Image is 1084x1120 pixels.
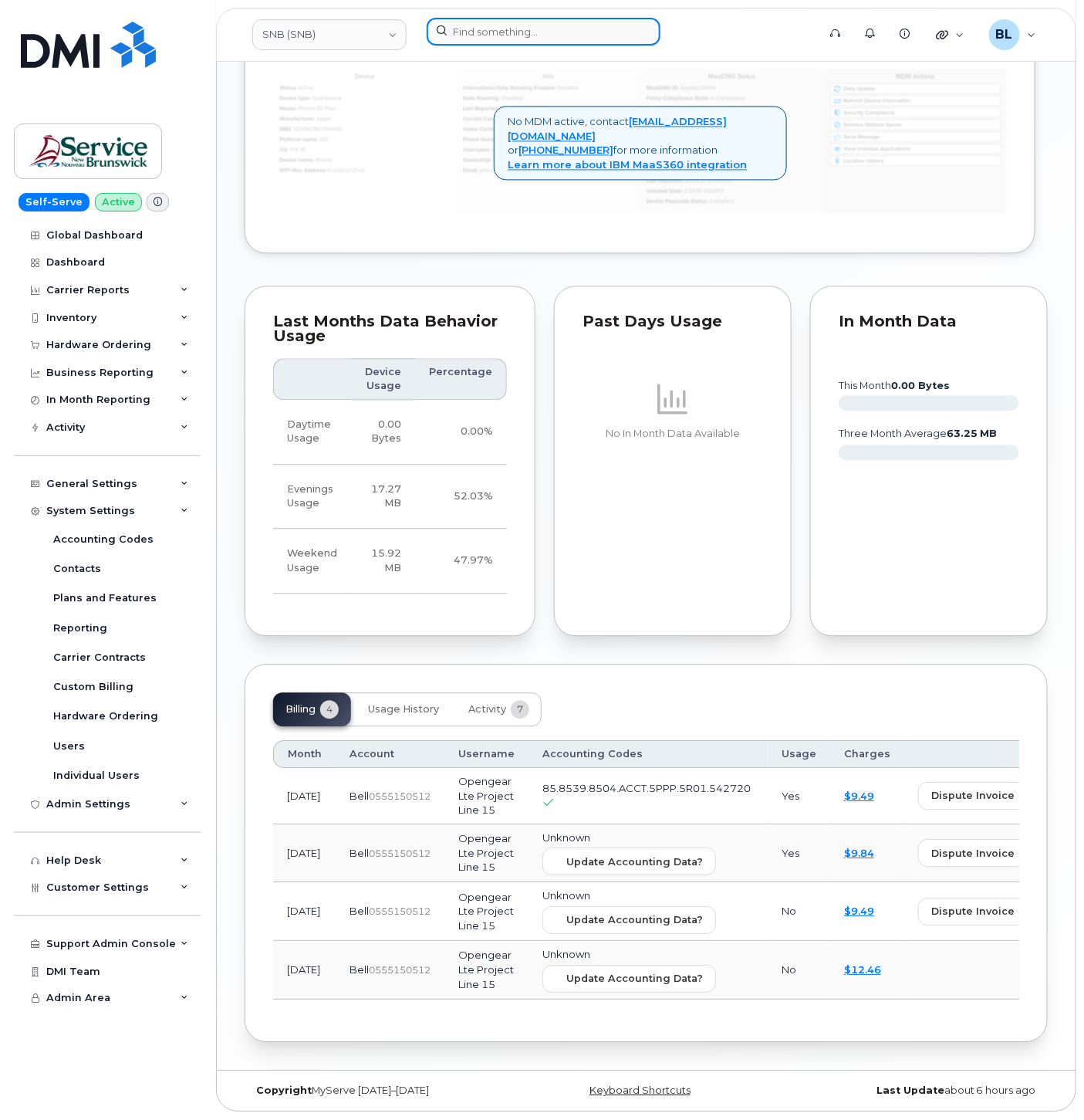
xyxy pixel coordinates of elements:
button: Update Accounting Data? [542,966,716,993]
a: $12.46 [844,964,881,976]
a: Keyboard Shortcuts [589,1085,691,1097]
td: Weekend Usage [273,530,351,594]
img: mdm_maas360_data_lg-147edf4ce5891b6e296acbe60ee4acd306360f73f278574cfef86ac192ea0250.jpg [273,69,1007,214]
input: Find something... [427,18,660,46]
a: $9.49 [844,790,874,803]
td: 15.92 MB [351,530,415,594]
span: Bell [350,790,369,803]
button: dispute invoice [918,898,1028,926]
span: Update Accounting Data? [566,972,703,986]
div: Last Months Data Behavior Usage [273,315,507,345]
text: three month average [838,428,998,440]
span: Update Accounting Data? [566,855,703,870]
div: MyServe [DATE]–[DATE] [245,1085,512,1098]
button: Update Accounting Data? [542,848,716,876]
span: dispute invoice [931,905,1015,919]
div: about 6 hours ago [780,1085,1048,1098]
span: 85.8539.8504.ACCT.5PPP.5R01.542720 [542,783,751,795]
strong: Copyright [256,1085,312,1097]
tspan: 0.00 Bytes [891,381,950,392]
span: Unknown [542,949,590,961]
span: 0555150512 [369,848,431,860]
p: No In Month Data Available [583,428,763,442]
button: dispute invoice [918,840,1028,868]
td: Opengear Lte Project Line 15 [444,825,528,884]
div: Quicklinks [925,19,975,50]
span: Activity [468,704,506,716]
span: 0555150512 [369,906,431,918]
th: Device Usage [351,359,415,401]
td: [DATE] [273,825,336,884]
td: 0.00 Bytes [351,401,415,465]
a: SNB (SNB) [252,19,407,50]
td: 17.27 MB [351,465,415,530]
tr: Friday from 6:00pm to Monday 8:00am [273,530,507,594]
th: Percentage [415,359,507,401]
span: BL [996,25,1013,44]
div: In Month Data [839,315,1019,330]
div: No MDM active, contact or for more information [494,107,787,181]
span: Unknown [542,832,590,844]
div: Brandon Lam [978,19,1047,50]
td: 0.00% [415,401,507,465]
a: [PHONE_NUMBER] [519,144,614,157]
text: this month [838,381,950,392]
a: Close [766,115,772,127]
td: Opengear Lte Project Line 15 [444,883,528,942]
span: dispute invoice [931,789,1015,804]
th: Username [444,741,528,769]
a: $9.84 [844,848,874,860]
td: Yes [768,769,830,825]
span: × [766,113,772,127]
td: Daytime Usage [273,401,351,465]
a: Learn more about IBM MaaS360 integration [508,159,748,171]
a: $9.49 [844,905,874,918]
span: Update Accounting Data? [566,913,703,928]
button: dispute invoice [918,783,1028,810]
span: Usage History [368,704,439,716]
td: [DATE] [273,883,336,942]
td: [DATE] [273,942,336,1000]
span: 0555150512 [369,965,431,976]
a: [EMAIL_ADDRESS][DOMAIN_NAME] [508,116,728,143]
span: Bell [350,905,369,918]
td: Yes [768,825,830,884]
td: No [768,883,830,942]
td: 47.97% [415,530,507,594]
strong: Last Update [876,1085,944,1097]
tr: Weekdays from 6:00pm to 8:00am [273,465,507,530]
tspan: 63.25 MB [947,428,998,440]
span: 0555150512 [369,791,431,803]
span: Unknown [542,890,590,902]
button: Update Accounting Data? [542,907,716,935]
span: Bell [350,848,369,860]
th: Month [273,741,336,769]
td: 52.03% [415,465,507,530]
span: Bell [350,964,369,976]
span: 7 [511,701,529,719]
td: Evenings Usage [273,465,351,530]
div: Past Days Usage [583,315,763,330]
th: Account [336,741,444,769]
td: Opengear Lte Project Line 15 [444,769,528,825]
td: No [768,942,830,1000]
th: Charges [830,741,904,769]
th: Accounting Codes [528,741,768,769]
td: Opengear Lte Project Line 15 [444,942,528,1000]
th: Usage [768,741,830,769]
td: [DATE] [273,769,336,825]
span: dispute invoice [931,847,1015,861]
